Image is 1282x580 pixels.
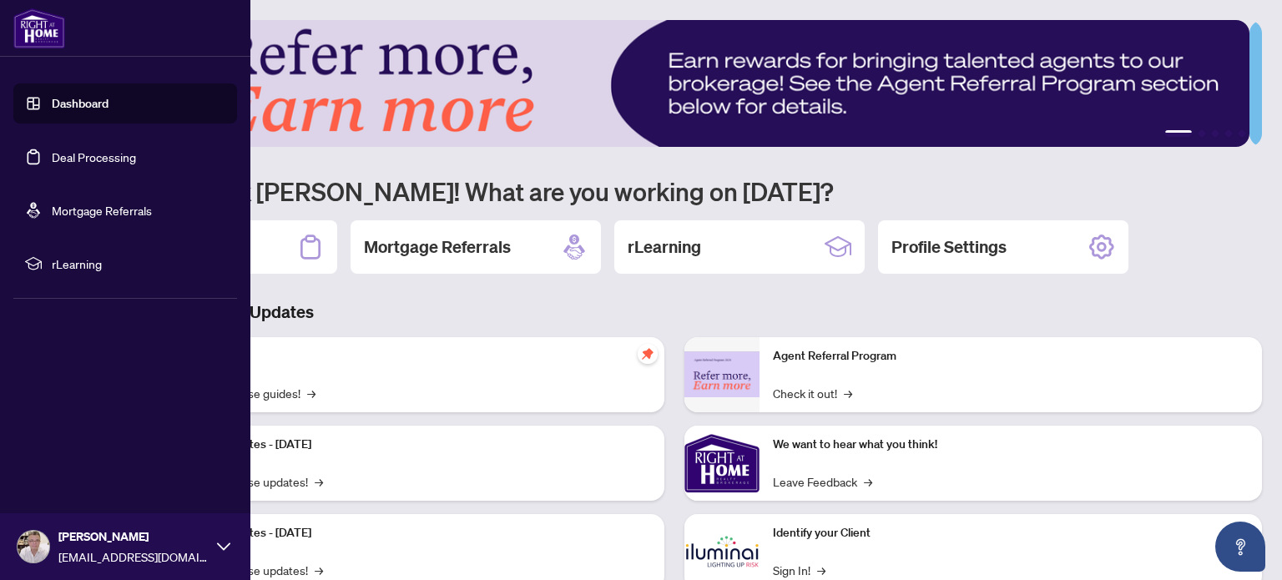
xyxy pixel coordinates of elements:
h2: Profile Settings [891,235,1007,259]
img: We want to hear what you think! [684,426,760,501]
span: [PERSON_NAME] [58,527,209,546]
a: Leave Feedback→ [773,472,872,491]
h2: Mortgage Referrals [364,235,511,259]
p: Identify your Client [773,524,1249,542]
a: Mortgage Referrals [52,203,152,218]
button: 3 [1212,130,1219,137]
button: Open asap [1215,522,1265,572]
img: Agent Referral Program [684,351,760,397]
span: → [864,472,872,491]
span: → [817,561,825,579]
button: 1 [1165,130,1192,137]
h1: Welcome back [PERSON_NAME]! What are you working on [DATE]? [87,175,1262,207]
p: Platform Updates - [DATE] [175,524,651,542]
span: → [315,472,323,491]
img: Profile Icon [18,531,49,562]
p: Self-Help [175,347,651,366]
a: Deal Processing [52,149,136,164]
button: 4 [1225,130,1232,137]
span: pushpin [638,344,658,364]
h3: Brokerage & Industry Updates [87,300,1262,324]
button: 5 [1239,130,1245,137]
img: logo [13,8,65,48]
a: Check it out!→ [773,384,852,402]
a: Sign In!→ [773,561,825,579]
a: Dashboard [52,96,109,111]
span: → [307,384,315,402]
span: → [844,384,852,402]
span: rLearning [52,255,225,273]
p: We want to hear what you think! [773,436,1249,454]
span: [EMAIL_ADDRESS][DOMAIN_NAME] [58,547,209,566]
p: Agent Referral Program [773,347,1249,366]
span: → [315,561,323,579]
button: 2 [1199,130,1205,137]
p: Platform Updates - [DATE] [175,436,651,454]
img: Slide 0 [87,20,1249,147]
h2: rLearning [628,235,701,259]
